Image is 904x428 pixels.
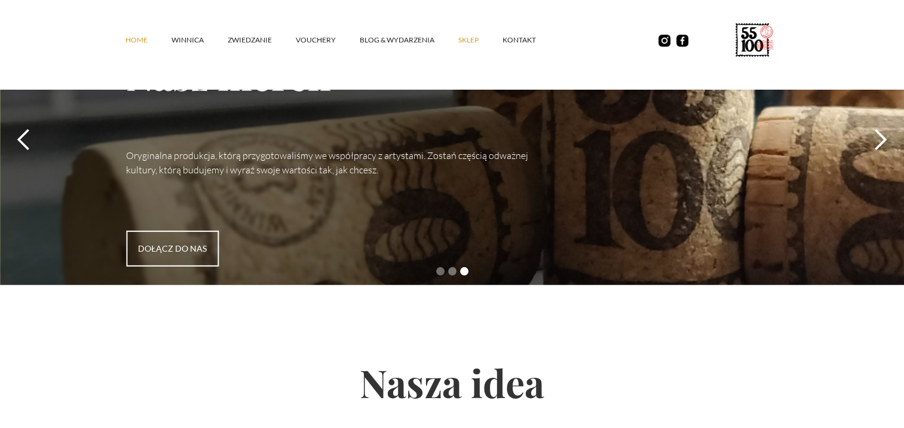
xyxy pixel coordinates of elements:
[125,22,171,58] a: Home
[460,267,468,276] div: Show slide 3 of 3
[171,22,228,58] a: winnica
[502,22,560,58] a: kontakt
[296,22,360,58] a: vouchery
[436,267,445,276] div: Show slide 1 of 3
[126,148,557,177] p: Oryginalna produkcja, którą przygotowaliśmy we współpracy z artystami. Zostań częścią odważnej ku...
[448,267,456,276] div: Show slide 2 of 3
[360,22,458,58] a: Blog & Wydarzenia
[126,231,219,267] a: dołącz do nas
[228,22,296,58] a: ZWIEDZANIE
[458,22,502,58] a: SKLEP
[360,357,544,408] strong: Nasza idea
